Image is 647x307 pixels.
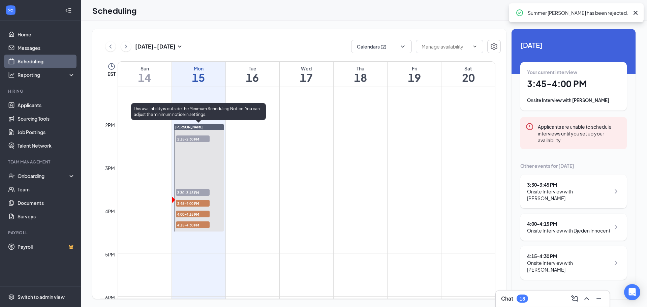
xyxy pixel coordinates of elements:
[18,98,75,112] a: Applicants
[527,181,610,188] div: 3:30 - 3:45 PM
[176,42,184,51] svg: SmallChevronDown
[226,72,279,83] h1: 16
[280,72,333,83] h1: 17
[472,44,477,49] svg: ChevronDown
[18,112,75,125] a: Sourcing Tools
[528,9,629,17] div: Summer [PERSON_NAME] has been rejected.
[526,123,534,131] svg: Error
[226,62,279,87] a: September 16, 2025
[123,42,129,51] svg: ChevronRight
[135,43,176,50] h3: [DATE] - [DATE]
[118,65,172,72] div: Sun
[176,189,210,196] span: 3:30-3:45 PM
[422,43,469,50] input: Manage availability
[441,65,495,72] div: Sat
[172,65,225,72] div: Mon
[18,41,75,55] a: Messages
[581,293,592,304] button: ChevronUp
[571,295,579,303] svg: ComposeMessage
[65,7,72,14] svg: Collapse
[527,69,620,75] div: Your current interview
[351,40,412,53] button: Calendars (2)ChevronDown
[226,65,279,72] div: Tue
[612,259,620,267] svg: ChevronRight
[18,55,75,68] a: Scheduling
[172,72,225,83] h1: 15
[18,125,75,139] a: Job Postings
[107,70,116,77] span: EST
[527,227,610,234] div: Onsite Interview with Djeden Innocent
[8,230,74,236] div: Payroll
[104,251,116,258] div: 5pm
[527,78,620,90] h1: 3:45 - 4:00 PM
[176,221,210,228] span: 4:15-4:30 PM
[516,9,524,17] svg: CheckmarkCircle
[175,125,204,129] span: [PERSON_NAME]
[18,294,65,300] div: Switch to admin view
[595,295,603,303] svg: Minimize
[520,296,525,302] div: 18
[624,284,640,300] div: Open Intercom Messenger
[334,65,387,72] div: Thu
[583,295,591,303] svg: ChevronUp
[612,223,620,231] svg: ChevronRight
[8,88,74,94] div: Hiring
[18,210,75,223] a: Surveys
[527,253,610,259] div: 4:15 - 4:30 PM
[441,72,495,83] h1: 20
[121,41,131,52] button: ChevronRight
[18,173,69,179] div: Onboarding
[105,41,116,52] button: ChevronLeft
[538,123,621,144] div: Applicants are unable to schedule interviews until you set up your availability.
[92,5,137,16] h1: Scheduling
[334,62,387,87] a: September 18, 2025
[280,65,333,72] div: Wed
[18,240,75,253] a: PayrollCrown
[388,65,441,72] div: Fri
[107,62,116,70] svg: Clock
[527,259,610,273] div: Onsite Interview with [PERSON_NAME]
[131,103,266,120] div: This availability is outside the Minimum Scheduling Notice. You can adjust the minimum notice in ...
[527,188,610,202] div: Onsite Interview with [PERSON_NAME]
[176,135,210,142] span: 2:15-2:30 PM
[334,72,387,83] h1: 18
[8,71,15,78] svg: Analysis
[18,196,75,210] a: Documents
[104,121,116,129] div: 2pm
[8,173,15,179] svg: UserCheck
[527,97,620,104] div: Onsite Interview with [PERSON_NAME]
[593,293,604,304] button: Minimize
[490,42,498,51] svg: Settings
[172,62,225,87] a: September 15, 2025
[527,220,610,227] div: 4:00 - 4:15 PM
[441,62,495,87] a: September 20, 2025
[487,40,501,53] button: Settings
[520,162,627,169] div: Other events for [DATE]
[388,62,441,87] a: September 19, 2025
[18,139,75,152] a: Talent Network
[104,294,116,301] div: 6pm
[18,183,75,196] a: Team
[520,40,627,50] span: [DATE]
[18,71,75,78] div: Reporting
[631,9,640,17] svg: Cross
[118,62,172,87] a: September 14, 2025
[569,293,580,304] button: ComposeMessage
[118,72,172,83] h1: 14
[388,72,441,83] h1: 19
[8,294,15,300] svg: Settings
[7,7,14,13] svg: WorkstreamLogo
[176,200,210,207] span: 3:45-4:00 PM
[399,43,406,50] svg: ChevronDown
[104,164,116,172] div: 3pm
[18,28,75,41] a: Home
[612,187,620,195] svg: ChevronRight
[8,159,74,165] div: Team Management
[107,42,114,51] svg: ChevronLeft
[176,211,210,217] span: 4:00-4:15 PM
[104,208,116,215] div: 4pm
[501,295,513,302] h3: Chat
[280,62,333,87] a: September 17, 2025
